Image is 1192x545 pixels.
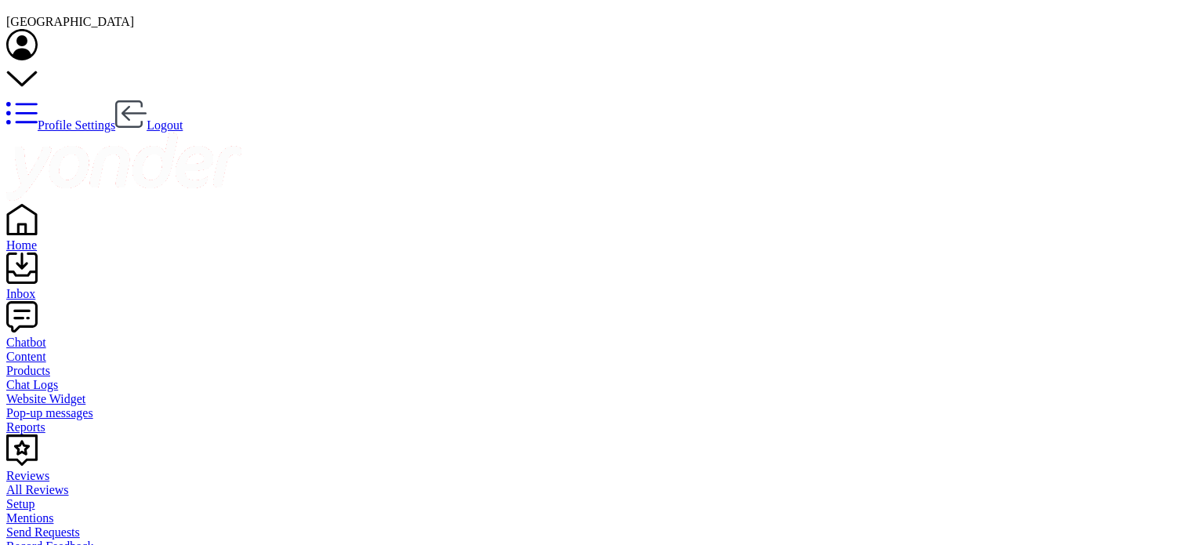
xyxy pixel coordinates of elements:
[6,350,1186,364] a: Content
[6,133,241,201] img: yonder-white-logo.png
[6,238,1186,253] div: Home
[6,497,1186,511] a: Setup
[6,511,1186,525] a: Mentions
[6,525,1186,540] a: Send Requests
[6,455,1186,483] a: Reviews
[6,420,1186,434] a: Reports
[6,287,1186,301] div: Inbox
[6,15,1186,29] div: [GEOGRAPHIC_DATA]
[115,118,183,132] a: Logout
[6,483,1186,497] a: All Reviews
[6,336,1186,350] div: Chatbot
[6,273,1186,301] a: Inbox
[6,224,1186,253] a: Home
[6,406,1186,420] a: Pop-up messages
[6,118,115,132] a: Profile Settings
[6,322,1186,350] a: Chatbot
[6,469,1186,483] div: Reviews
[6,364,1186,378] a: Products
[6,378,1186,392] a: Chat Logs
[6,392,1186,406] a: Website Widget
